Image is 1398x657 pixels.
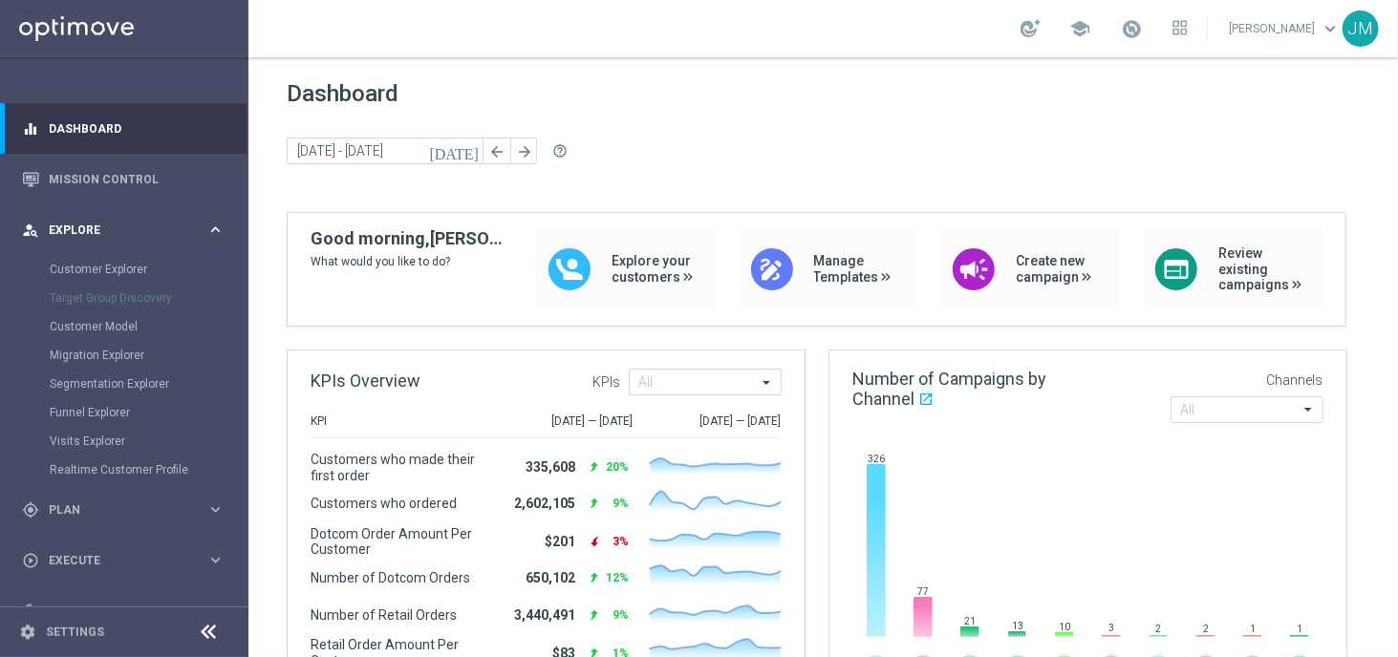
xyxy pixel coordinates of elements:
[50,370,247,398] div: Segmentation Explorer
[22,501,39,519] i: gps_fixed
[21,223,226,238] button: person_search Explore keyboard_arrow_right
[50,462,199,477] a: Realtime Customer Profile
[46,626,104,638] a: Settings
[50,434,199,449] a: Visits Explorer
[22,103,225,154] div: Dashboard
[50,427,247,456] div: Visits Explorer
[50,312,247,341] div: Customer Model
[22,552,39,569] i: play_circle_outline
[22,501,206,519] div: Plan
[22,603,39,620] i: track_changes
[206,602,225,620] i: keyboard_arrow_right
[22,222,39,239] i: person_search
[49,504,206,516] span: Plan
[50,319,199,334] a: Customer Model
[206,551,225,569] i: keyboard_arrow_right
[50,262,199,277] a: Customer Explorer
[22,603,206,620] div: Analyze
[50,284,247,312] div: Target Group Discovery
[21,604,226,619] button: track_changes Analyze keyboard_arrow_right
[50,405,199,420] a: Funnel Explorer
[49,555,206,566] span: Execute
[19,624,36,641] i: settings
[22,222,206,239] div: Explore
[21,172,226,187] button: Mission Control
[50,398,247,427] div: Funnel Explorer
[21,121,226,137] button: equalizer Dashboard
[1069,18,1090,39] span: school
[21,502,226,518] button: gps_fixed Plan keyboard_arrow_right
[49,224,206,236] span: Explore
[21,553,226,568] button: play_circle_outline Execute keyboard_arrow_right
[50,255,247,284] div: Customer Explorer
[1227,14,1343,43] a: [PERSON_NAME]keyboard_arrow_down
[50,456,247,484] div: Realtime Customer Profile
[22,552,206,569] div: Execute
[50,341,247,370] div: Migration Explorer
[1343,11,1379,47] div: JM
[50,348,199,363] a: Migration Explorer
[49,605,206,617] span: Analyze
[22,154,225,204] div: Mission Control
[22,120,39,138] i: equalizer
[206,221,225,239] i: keyboard_arrow_right
[206,500,225,519] i: keyboard_arrow_right
[49,154,225,204] a: Mission Control
[50,376,199,392] a: Segmentation Explorer
[49,103,225,154] a: Dashboard
[1320,18,1341,39] span: keyboard_arrow_down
